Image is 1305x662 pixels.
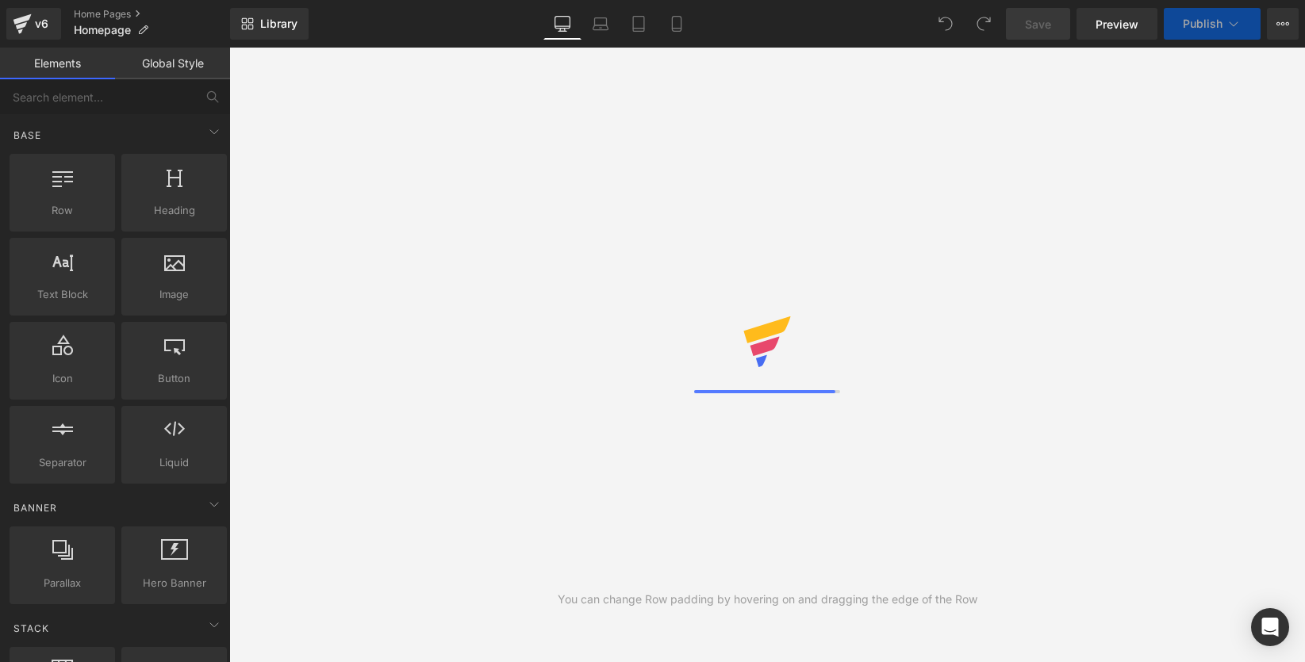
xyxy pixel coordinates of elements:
span: Preview [1096,16,1138,33]
span: Banner [12,500,59,515]
span: Homepage [74,24,131,36]
button: Undo [930,8,961,40]
span: Stack [12,621,51,636]
div: You can change Row padding by hovering on and dragging the edge of the Row [558,591,977,608]
div: Open Intercom Messenger [1251,608,1289,646]
span: Image [126,286,222,303]
button: More [1267,8,1299,40]
a: Home Pages [74,8,230,21]
span: Heading [126,202,222,219]
button: Redo [968,8,1000,40]
button: Publish [1164,8,1261,40]
span: Hero Banner [126,575,222,591]
a: Preview [1077,8,1157,40]
a: Laptop [581,8,620,40]
div: v6 [32,13,52,34]
span: Row [14,202,110,219]
a: v6 [6,8,61,40]
span: Library [260,17,297,31]
span: Publish [1183,17,1222,30]
span: Text Block [14,286,110,303]
span: Save [1025,16,1051,33]
span: Separator [14,454,110,471]
a: Desktop [543,8,581,40]
a: New Library [230,8,309,40]
a: Global Style [115,48,230,79]
a: Mobile [658,8,696,40]
span: Icon [14,370,110,387]
span: Liquid [126,454,222,471]
span: Parallax [14,575,110,591]
span: Button [126,370,222,387]
a: Tablet [620,8,658,40]
span: Base [12,128,43,143]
